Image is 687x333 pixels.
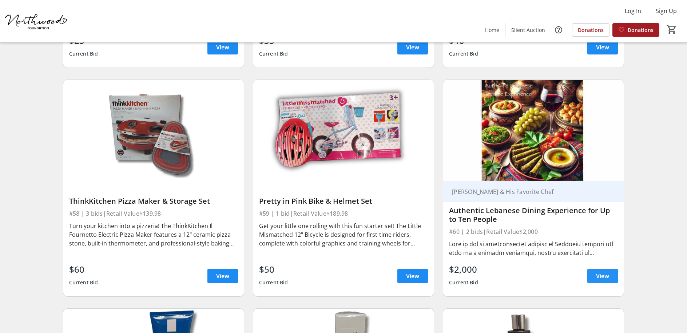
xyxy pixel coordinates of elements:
div: #60 | 2 bids | Retail Value $2,000 [449,227,618,237]
span: View [216,272,229,280]
a: View [397,269,428,283]
a: View [587,269,618,283]
button: Log In [619,5,647,17]
div: $2,000 [449,263,478,276]
a: View [397,40,428,54]
button: Cart [665,23,678,36]
a: View [207,40,238,54]
a: View [587,40,618,54]
div: #58 | 3 bids | Retail Value $139.98 [69,208,238,219]
div: Pretty in Pink Bike & Helmet Set [259,197,428,206]
div: Current Bid [449,47,478,60]
div: $60 [69,263,98,276]
div: Current Bid [259,47,288,60]
a: View [207,269,238,283]
span: Silent Auction [511,26,545,34]
span: View [216,43,229,52]
div: Current Bid [69,276,98,289]
button: Help [551,23,566,37]
img: Northwood Foundation's Logo [4,3,69,39]
div: Authentic Lebanese Dining Experience for Up to Ten People [449,206,618,224]
img: ThinkKitchen Pizza Maker & Storage Set [63,80,244,181]
span: View [596,272,609,280]
a: Donations [572,23,609,37]
div: $50 [259,263,288,276]
button: Sign Up [650,5,683,17]
div: Current Bid [449,276,478,289]
span: View [596,43,609,52]
div: Current Bid [259,276,288,289]
img: Authentic Lebanese Dining Experience for Up to Ten People [443,80,624,181]
span: Donations [628,26,654,34]
span: Home [485,26,499,34]
span: Log In [625,7,641,15]
div: Current Bid [69,47,98,60]
a: Silent Auction [505,23,551,37]
div: Get your little one rolling with this fun starter set! The Little Mismatched 12" Bicycle is desig... [259,222,428,248]
span: Donations [578,26,604,34]
span: View [406,272,419,280]
div: [PERSON_NAME] & His Favorite Chef [449,188,609,195]
span: Sign Up [656,7,677,15]
div: ThinkKitchen Pizza Maker & Storage Set [69,197,238,206]
a: Home [479,23,505,37]
span: View [406,43,419,52]
div: #59 | 1 bid | Retail Value $189.98 [259,208,428,219]
img: Pretty in Pink Bike & Helmet Set [253,80,434,181]
a: Donations [612,23,659,37]
div: Lore ip dol si ametconsectet adipisc el Seddoeiu tempori utl etdo ma a enimadm veniamqui, nostru ... [449,240,618,257]
div: Turn your kitchen into a pizzeria! The ThinkKitchen Il Fournetto Electric Pizza Maker features a ... [69,222,238,248]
